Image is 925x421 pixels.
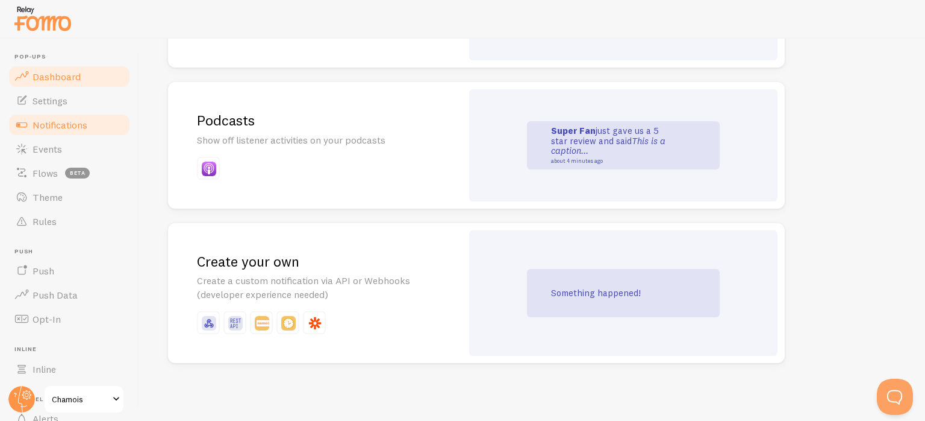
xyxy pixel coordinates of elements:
h2: Create your own [197,252,433,271]
img: fomo_icons_instant.svg [255,316,269,331]
span: beta [65,168,90,179]
a: Podcasts Show off listener activities on your podcasts Super Fanjust gave us a 5 star review and ... [168,82,785,209]
a: Inline [7,357,131,381]
a: Push Data [7,283,131,307]
span: Opt-In [33,313,61,325]
span: Rules [33,215,57,227]
a: Rules [7,209,131,233]
span: Pop-ups [14,53,131,61]
p: Something happened! [551,288,671,299]
a: Settings [7,89,131,113]
span: Settings [33,95,67,107]
span: Push [33,265,54,277]
a: Notifications [7,113,131,137]
small: about 4 minutes ago [551,158,668,164]
a: Flows beta [7,161,131,185]
a: Chamois [43,385,125,414]
span: Inline [33,363,56,375]
img: fomo_icons_apple_podcast_reviews.svg [202,162,216,176]
h2: Podcasts [197,111,433,130]
p: Show off listener activities on your podcasts [197,133,433,147]
span: Notifications [33,119,87,131]
iframe: Help Scout Beacon - Open [877,379,913,415]
span: Theme [33,191,63,203]
img: fomo_icons_custom_webhook.svg [202,316,216,331]
a: Events [7,137,131,161]
strong: Super Fan [551,125,596,136]
span: Flows [33,167,58,179]
em: This is a caption... [551,135,665,157]
img: fomo_icons_page_stream.svg [281,316,296,331]
a: Dashboard [7,65,131,89]
a: Push [7,259,131,283]
a: Theme [7,185,131,209]
a: Opt-In [7,307,131,331]
span: Inline [14,346,131,353]
span: Push Data [33,289,78,301]
span: Events [33,143,62,155]
img: fomo_icons_zapier.svg [308,316,322,331]
span: Dashboard [33,71,81,83]
img: fomo-relay-logo-orange.svg [13,3,73,34]
p: Create a custom notification via API or Webhooks (developer experience needed) [197,274,433,302]
a: Create your own Create a custom notification via API or Webhooks (developer experience needed) So... [168,223,785,364]
p: just gave us a 5 star review and said [551,126,671,163]
span: Chamois [52,392,109,407]
img: fomo_icons_rest_api.svg [228,316,243,331]
span: Push [14,248,131,256]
